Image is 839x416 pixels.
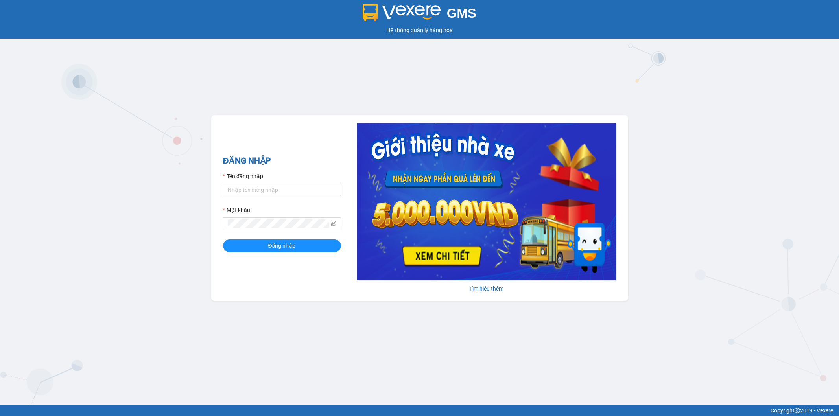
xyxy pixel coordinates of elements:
[363,12,476,18] a: GMS
[363,4,441,21] img: logo 2
[447,6,476,20] span: GMS
[223,172,263,180] label: Tên đăng nhập
[331,221,336,226] span: eye-invisible
[6,406,833,415] div: Copyright 2019 - Vexere
[2,26,837,35] div: Hệ thống quản lý hàng hóa
[357,284,616,293] div: Tìm hiểu thêm
[357,123,616,280] img: banner-0
[228,219,329,228] input: Mật khẩu
[223,206,250,214] label: Mật khẩu
[268,241,296,250] span: Đăng nhập
[223,184,341,196] input: Tên đăng nhập
[795,408,800,413] span: copyright
[223,155,341,168] h2: ĐĂNG NHẬP
[223,239,341,252] button: Đăng nhập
